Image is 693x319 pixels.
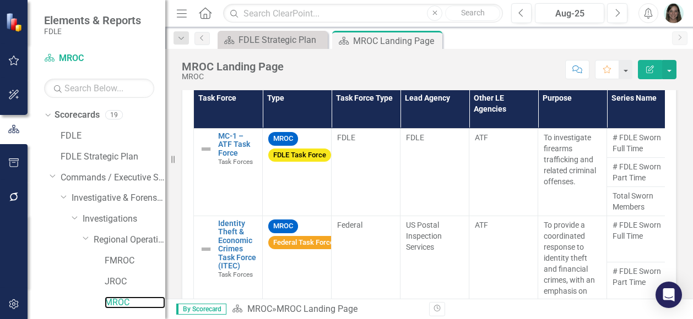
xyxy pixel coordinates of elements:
img: ClearPoint Strategy [6,13,25,32]
div: MROC Landing Page [353,34,440,48]
a: FDLE Strategic Plan [220,33,325,47]
button: Search [445,5,500,21]
span: To investigate firearms trafficking and related criminal offenses. [544,133,596,186]
span: Elements & Reports [44,14,141,27]
span: # FDLE Sworn Part Time [613,161,670,183]
a: FDLE Strategic Plan [61,151,165,163]
button: Aug-25 [535,3,604,23]
div: MROC Landing Page [277,304,358,314]
span: ATF [475,221,488,229]
img: Kristine Largaespada [664,3,684,23]
a: MROC [105,296,165,309]
span: US Postal Inspection Services [406,221,442,251]
span: FDLE Task Force [268,148,331,162]
div: MROC Landing Page [182,61,284,73]
span: # FDLE Sworn Part Time [613,266,670,288]
span: MROC [268,132,298,146]
span: Total Sworn Members [613,190,670,212]
span: Search [461,8,485,17]
div: FDLE Strategic Plan [239,33,325,47]
a: FMROC [105,255,165,267]
span: MROC [268,219,298,233]
span: # FDLE Sworn Full Time [613,132,670,154]
a: MROC [247,304,272,314]
div: » [232,303,421,316]
span: FDLE [337,133,355,142]
span: # FDLE Sworn Full Time [613,219,670,241]
span: Task Forces [218,271,253,278]
a: JROC [105,276,165,288]
span: FDLE [406,133,424,142]
a: Investigations [83,213,165,226]
div: 19 [105,111,123,120]
a: Investigative & Forensic Services Command [72,192,165,205]
div: Aug-25 [539,7,600,20]
small: FDLE [44,27,141,36]
a: Scorecards [55,109,100,122]
span: By Scorecard [176,304,226,315]
a: Regional Operations Centers [94,234,165,246]
input: Search Below... [44,79,154,98]
a: FDLE [61,130,165,142]
a: Commands / Executive Support Branch [61,172,165,184]
div: Open Intercom Messenger [656,282,682,308]
img: Not Defined [199,142,213,156]
input: Search ClearPoint... [223,4,503,23]
span: Federal Task Force [268,236,339,250]
div: MROC [182,73,284,81]
a: MROC [44,52,154,65]
span: Task Forces [218,158,253,166]
a: Identity Theft & Economic Crimes Task Force (ITEC) [218,219,257,270]
span: ATF [475,133,488,142]
img: Not Defined [199,243,213,256]
span: Federal [337,221,362,229]
a: MC-1 – ATF Task Force [218,132,257,157]
td: Double-Click to Edit Right Click for Context Menu [194,128,263,216]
